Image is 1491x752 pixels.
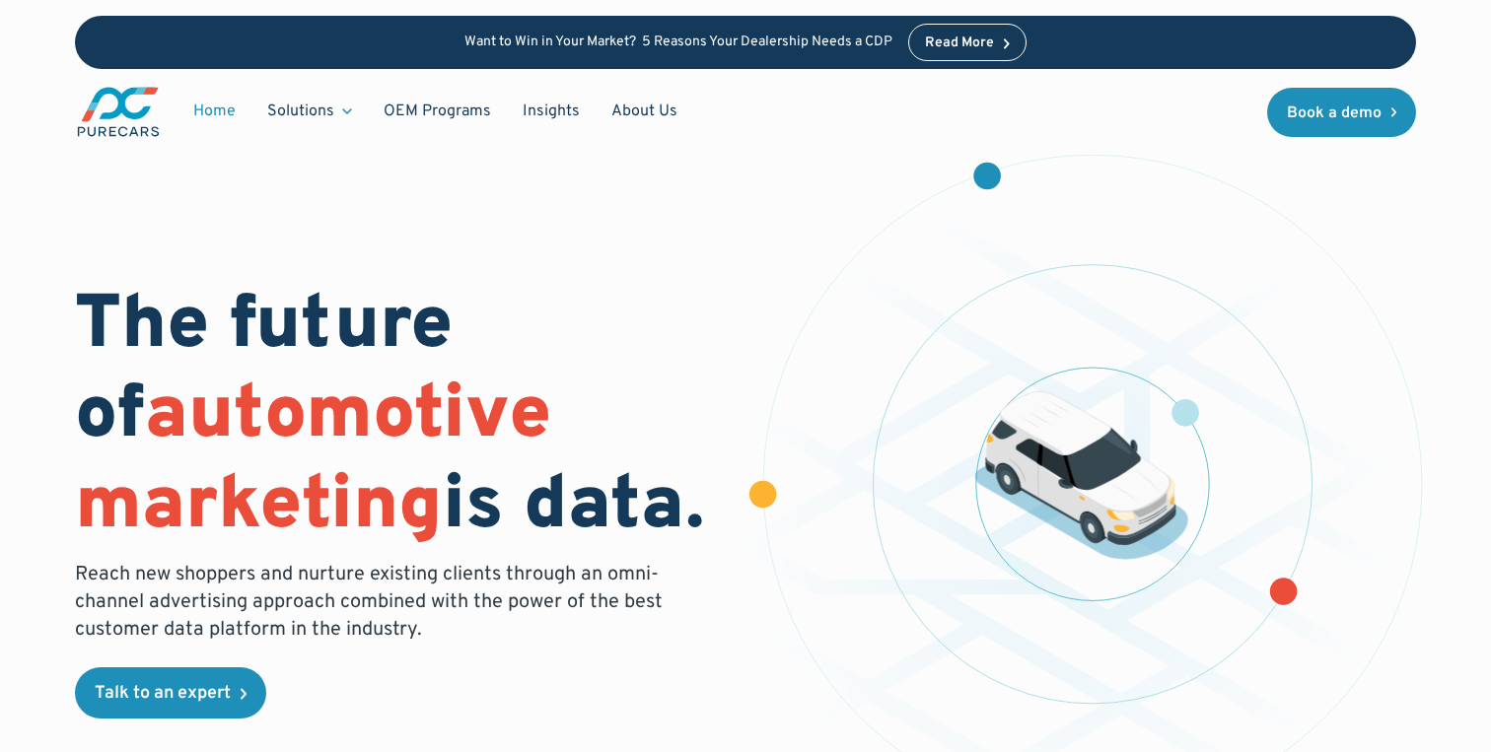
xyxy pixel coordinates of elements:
[596,93,693,130] a: About Us
[925,36,994,50] div: Read More
[368,93,507,130] a: OEM Programs
[75,370,551,554] span: automotive marketing
[267,101,334,122] div: Solutions
[75,85,162,139] a: main
[177,93,251,130] a: Home
[75,85,162,139] img: purecars logo
[1267,88,1417,137] a: Book a demo
[1287,105,1382,121] div: Book a demo
[507,93,596,130] a: Insights
[251,93,368,130] div: Solutions
[464,34,892,51] p: Want to Win in Your Market? 5 Reasons Your Dealership Needs a CDP
[75,667,266,718] a: Talk to an expert
[75,283,722,553] h1: The future of is data.
[908,24,1027,61] a: Read More
[95,685,231,703] div: Talk to an expert
[75,561,674,644] p: Reach new shoppers and nurture existing clients through an omni-channel advertising approach comb...
[974,391,1188,560] img: illustration of a vehicle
